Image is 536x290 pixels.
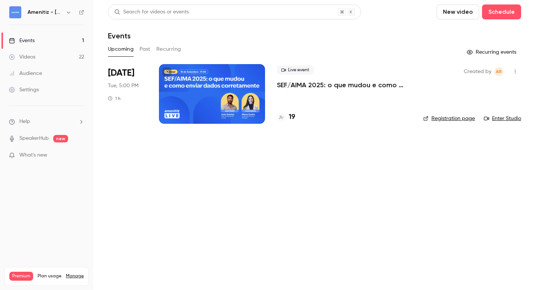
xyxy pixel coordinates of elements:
[28,9,63,16] h6: Amenitiz - [GEOGRAPHIC_DATA] 🇵🇹
[464,67,491,76] span: Created by
[277,112,295,122] a: 19
[108,67,134,79] span: [DATE]
[53,135,68,142] span: new
[437,4,479,19] button: New video
[19,118,30,126] span: Help
[108,64,147,124] div: Sep 16 Tue, 5:00 PM (Europe/Madrid)
[9,53,35,61] div: Videos
[9,6,21,18] img: Amenitiz - Portugal 🇵🇹
[289,112,295,122] h4: 19
[140,43,150,55] button: Past
[484,115,521,122] a: Enter Studio
[9,37,35,44] div: Events
[423,115,475,122] a: Registration page
[114,8,189,16] div: Search for videos or events
[277,81,411,89] a: SEF/AIMA 2025: o que mudou e como enviar dados corretamente
[19,135,49,142] a: SpeakerHub
[277,66,314,75] span: Live event
[38,273,61,279] span: Plan usage
[108,82,138,89] span: Tue, 5:00 PM
[463,46,521,58] button: Recurring events
[66,273,84,279] a: Manage
[9,118,84,126] li: help-dropdown-opener
[156,43,181,55] button: Recurring
[108,43,134,55] button: Upcoming
[9,272,33,281] span: Premium
[496,67,502,76] span: AR
[482,4,521,19] button: Schedule
[108,31,131,40] h1: Events
[9,70,42,77] div: Audience
[9,86,39,94] div: Settings
[75,152,84,159] iframe: Noticeable Trigger
[494,67,503,76] span: Alessia Riolo
[19,151,47,159] span: What's new
[108,95,121,101] div: 1 h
